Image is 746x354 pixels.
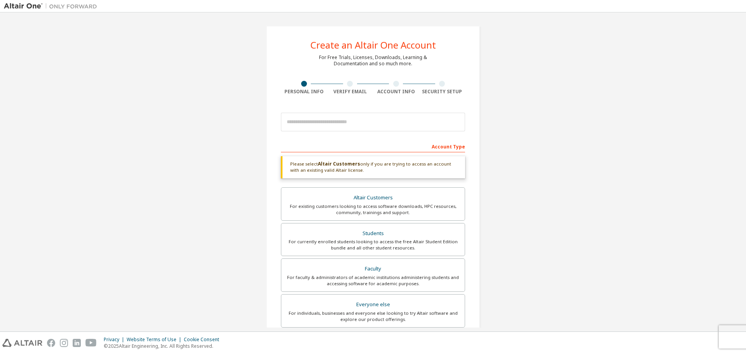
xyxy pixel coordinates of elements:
img: facebook.svg [47,339,55,347]
div: For individuals, businesses and everyone else looking to try Altair software and explore our prod... [286,310,460,323]
img: youtube.svg [85,339,97,347]
div: Verify Email [327,89,373,95]
img: instagram.svg [60,339,68,347]
p: © 2025 Altair Engineering, Inc. All Rights Reserved. [104,343,224,349]
b: Altair Customers [318,160,360,167]
div: Account Info [373,89,419,95]
div: Cookie Consent [184,337,224,343]
div: For Free Trials, Licenses, Downloads, Learning & Documentation and so much more. [319,54,427,67]
img: altair_logo.svg [2,339,42,347]
img: Altair One [4,2,101,10]
div: Personal Info [281,89,327,95]
div: For faculty & administrators of academic institutions administering students and accessing softwa... [286,274,460,287]
div: Create an Altair One Account [310,40,436,50]
div: Please select only if you are trying to access an account with an existing valid Altair license. [281,156,465,178]
div: Students [286,228,460,239]
div: For existing customers looking to access software downloads, HPC resources, community, trainings ... [286,203,460,216]
img: linkedin.svg [73,339,81,347]
div: Website Terms of Use [127,337,184,343]
div: For currently enrolled students looking to access the free Altair Student Edition bundle and all ... [286,239,460,251]
div: Account Type [281,140,465,152]
div: Privacy [104,337,127,343]
div: Faculty [286,263,460,274]
div: Altair Customers [286,192,460,203]
div: Everyone else [286,299,460,310]
div: Security Setup [419,89,465,95]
